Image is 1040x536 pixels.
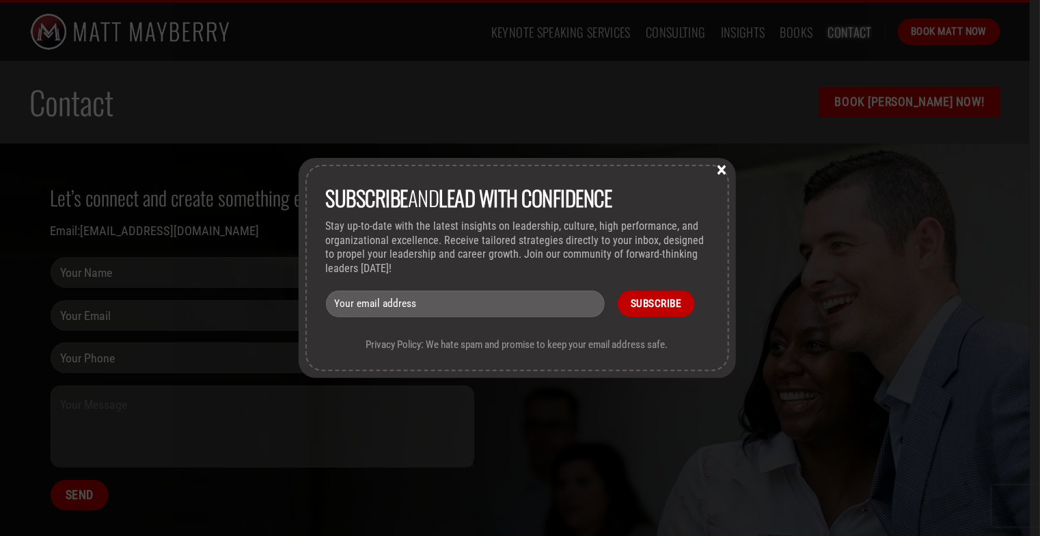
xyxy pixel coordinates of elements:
input: Subscribe [618,291,695,317]
p: Stay up-to-date with the latest insights on leadership, culture, high performance, and organizati... [326,219,709,276]
strong: lead with Confidence [439,182,612,213]
button: Close [712,163,733,175]
span: and [326,182,612,213]
strong: Subscribe [326,182,409,213]
input: Your email address [326,291,605,317]
p: Privacy Policy: We hate spam and promise to keep your email address safe. [326,338,709,351]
